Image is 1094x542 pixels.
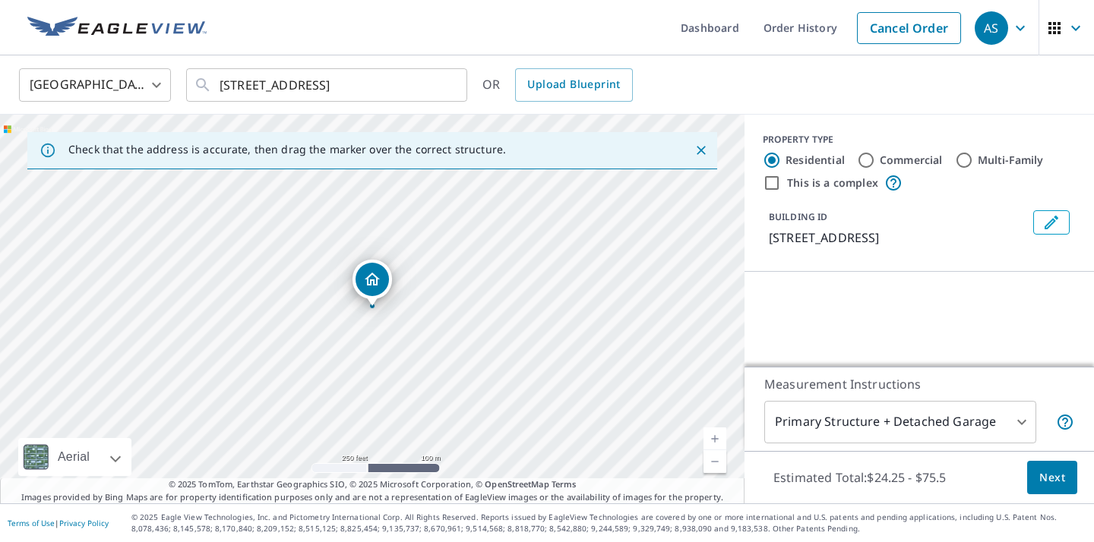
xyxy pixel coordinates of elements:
p: [STREET_ADDRESS] [769,228,1027,247]
div: OR [482,68,633,102]
p: Estimated Total: $24.25 - $75.5 [761,461,959,494]
label: Commercial [880,153,943,168]
p: © 2025 Eagle View Technologies, Inc. and Pictometry International Corp. All Rights Reserved. Repo... [131,512,1086,534]
a: Cancel Order [857,12,961,44]
a: Privacy Policy [59,518,109,528]
div: Dropped pin, building 1, Residential property, 4378 Sun Center Rd Mulberry, FL 33860 [353,260,392,307]
span: Your report will include the primary structure and a detached garage if one exists. [1056,413,1074,431]
div: PROPERTY TYPE [763,133,1076,147]
label: This is a complex [787,175,878,191]
a: Current Level 17, Zoom Out [704,450,726,473]
a: Current Level 17, Zoom In [704,427,726,450]
a: Terms [552,478,577,490]
img: EV Logo [27,17,207,39]
input: Search by address or latitude-longitude [220,64,436,106]
button: Edit building 1 [1033,210,1070,235]
div: Aerial [18,438,131,476]
button: Close [691,140,711,160]
a: OpenStreetMap [485,478,549,490]
a: Terms of Use [8,518,55,528]
p: BUILDING ID [769,210,827,223]
button: Next [1027,461,1077,495]
div: Primary Structure + Detached Garage [764,401,1036,443]
label: Residential [786,153,845,168]
div: [GEOGRAPHIC_DATA] [19,64,171,106]
label: Multi-Family [978,153,1044,168]
a: Upload Blueprint [515,68,632,102]
div: AS [975,11,1008,45]
p: | [8,518,109,528]
div: Aerial [53,438,94,476]
span: © 2025 TomTom, Earthstar Geographics SIO, © 2025 Microsoft Corporation, © [169,478,577,491]
p: Measurement Instructions [764,375,1074,393]
span: Next [1039,468,1065,487]
span: Upload Blueprint [527,75,620,94]
p: Check that the address is accurate, then drag the marker over the correct structure. [68,143,506,156]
